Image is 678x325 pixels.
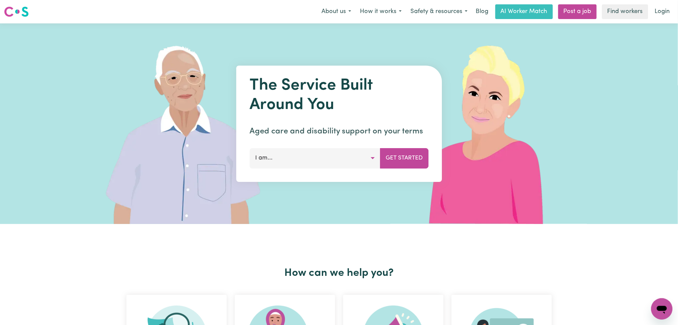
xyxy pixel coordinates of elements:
[472,4,493,19] a: Blog
[602,4,648,19] a: Find workers
[4,6,29,18] img: Careseekers logo
[651,298,673,320] iframe: Button to launch messaging window
[406,5,472,19] button: Safety & resources
[122,267,556,280] h2: How can we help you?
[558,4,597,19] a: Post a job
[250,148,380,168] button: I am...
[356,5,406,19] button: How it works
[380,148,428,168] button: Get Started
[317,5,356,19] button: About us
[250,125,428,137] p: Aged care and disability support on your terms
[250,76,428,115] h1: The Service Built Around You
[495,4,553,19] a: AI Worker Match
[651,4,674,19] a: Login
[4,4,29,19] a: Careseekers logo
